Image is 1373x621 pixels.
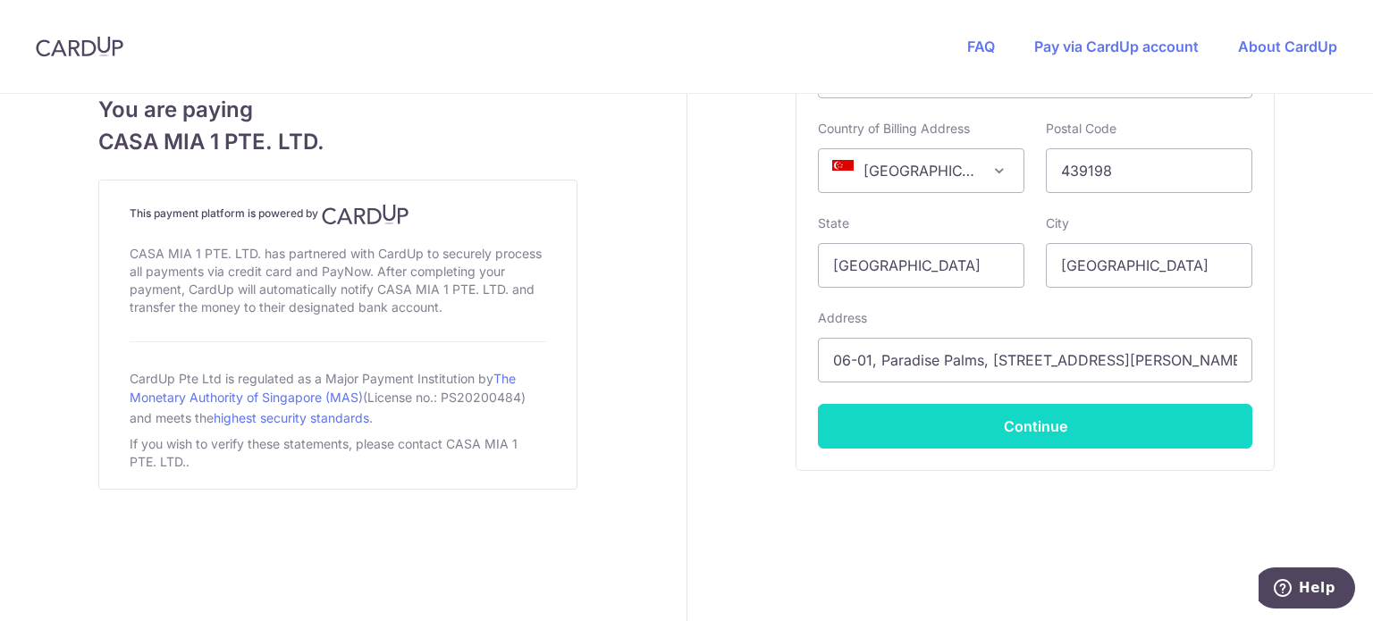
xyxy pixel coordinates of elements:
a: Pay via CardUp account [1034,38,1199,55]
div: If you wish to verify these statements, please contact CASA MIA 1 PTE. LTD.. [130,432,546,474]
label: State [818,214,849,232]
span: Singapore [818,148,1024,193]
img: CardUp [36,36,123,57]
label: Address [818,309,867,327]
a: FAQ [967,38,995,55]
div: CASA MIA 1 PTE. LTD. has partnered with CardUp to securely process all payments via credit card a... [130,241,546,320]
a: About CardUp [1238,38,1337,55]
a: highest security standards [214,410,369,425]
iframe: Opens a widget where you can find more information [1259,567,1355,612]
span: You are paying [98,94,577,126]
span: CASA MIA 1 PTE. LTD. [98,126,577,158]
div: CardUp Pte Ltd is regulated as a Major Payment Institution by (License no.: PS20200484) and meets... [130,364,546,432]
label: Country of Billing Address [818,120,970,138]
span: Singapore [819,149,1023,192]
label: Postal Code [1046,120,1116,138]
button: Continue [818,404,1252,449]
img: CardUp [322,204,409,225]
label: City [1046,214,1069,232]
input: Example 123456 [1046,148,1252,193]
h4: This payment platform is powered by [130,204,546,225]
